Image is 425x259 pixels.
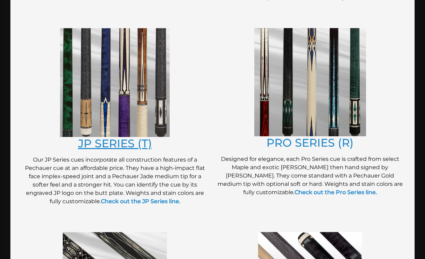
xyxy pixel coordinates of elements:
a: Check out the Pro Series line. [295,189,377,196]
a: JP SERIES (T) [78,137,152,150]
p: Designed for elegance, each Pro Series cue is crafted from select Maple and exotic [PERSON_NAME] ... [216,155,405,197]
p: Our JP Series cues incorporate all construction features of a Pechauer cue at an affordable price... [21,156,209,206]
a: Check out the JP Series line. [101,198,180,205]
a: PRO SERIES (R) [266,136,354,149]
